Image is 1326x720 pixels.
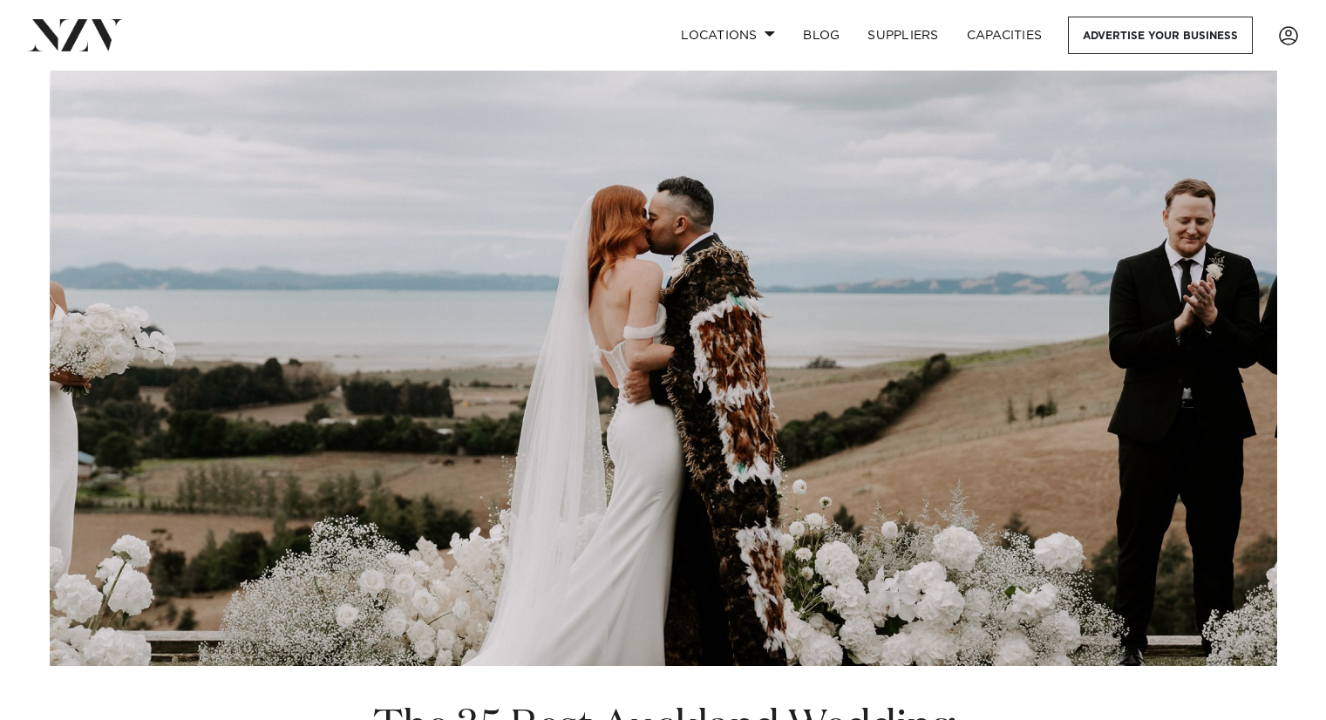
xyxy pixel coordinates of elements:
img: The 35 Best Auckland Wedding Venues [50,71,1277,666]
a: Locations [667,17,789,54]
img: nzv-logo.png [28,19,123,51]
a: SUPPLIERS [853,17,952,54]
a: BLOG [789,17,853,54]
a: Capacities [953,17,1057,54]
a: Advertise your business [1068,17,1253,54]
